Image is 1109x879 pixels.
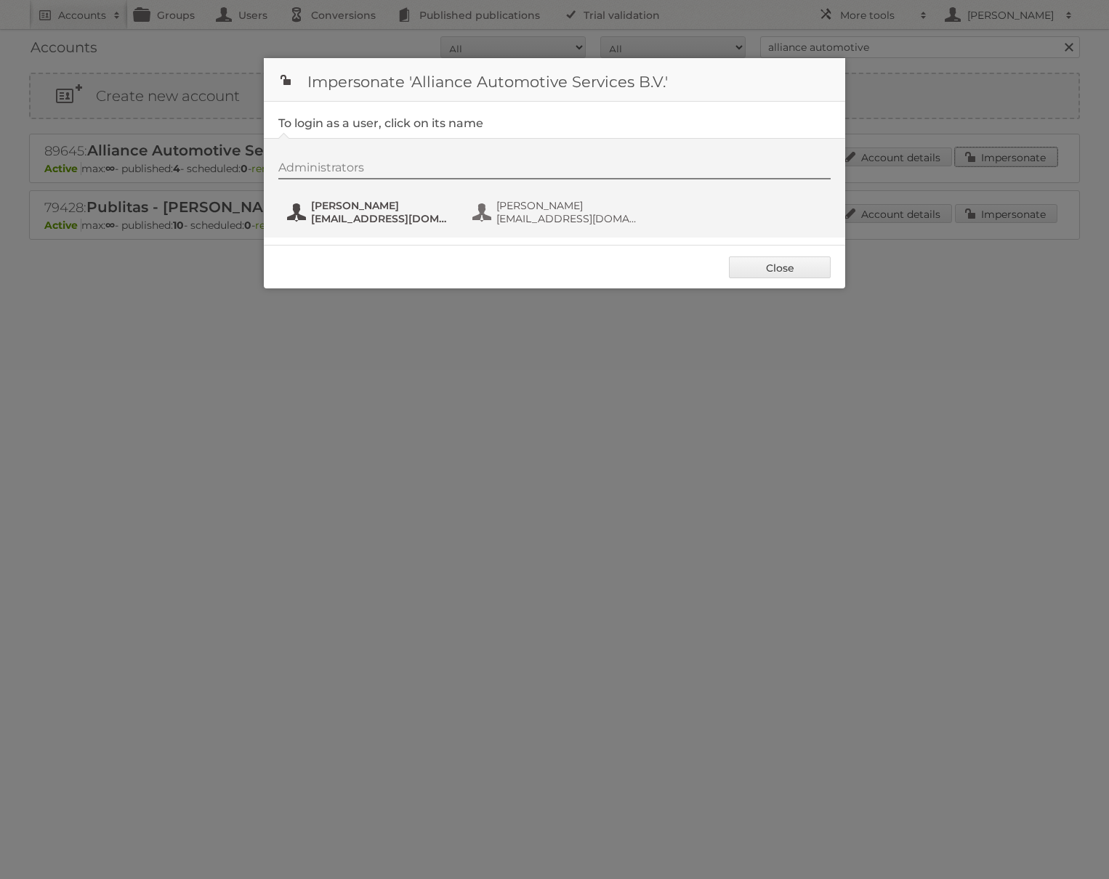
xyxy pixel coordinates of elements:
[471,198,642,227] button: [PERSON_NAME] [EMAIL_ADDRESS][DOMAIN_NAME]
[496,199,637,212] span: [PERSON_NAME]
[311,199,452,212] span: [PERSON_NAME]
[264,58,845,102] h1: Impersonate 'Alliance Automotive Services B.V.'
[278,116,483,130] legend: To login as a user, click on its name
[311,212,452,225] span: [EMAIL_ADDRESS][DOMAIN_NAME]
[278,161,831,179] div: Administrators
[729,256,831,278] a: Close
[496,212,637,225] span: [EMAIL_ADDRESS][DOMAIN_NAME]
[286,198,456,227] button: [PERSON_NAME] [EMAIL_ADDRESS][DOMAIN_NAME]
